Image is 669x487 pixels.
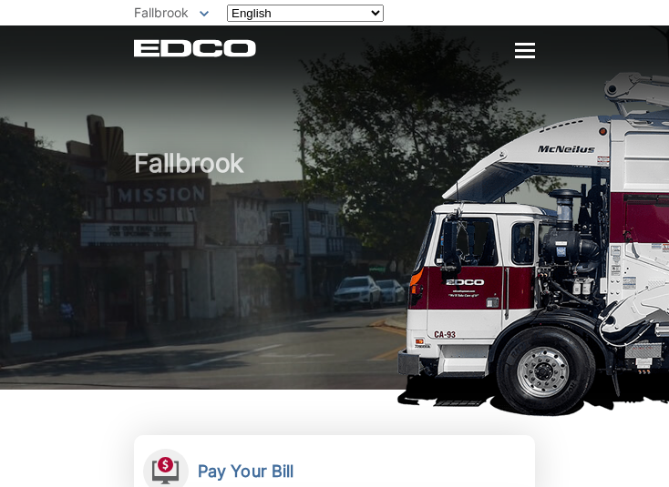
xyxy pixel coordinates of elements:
[134,149,535,394] h1: Fallbrook
[227,5,384,22] select: Select a language
[198,462,293,482] h2: Pay Your Bill
[134,5,189,20] span: Fallbrook
[134,39,256,57] a: EDCD logo. Return to the homepage.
